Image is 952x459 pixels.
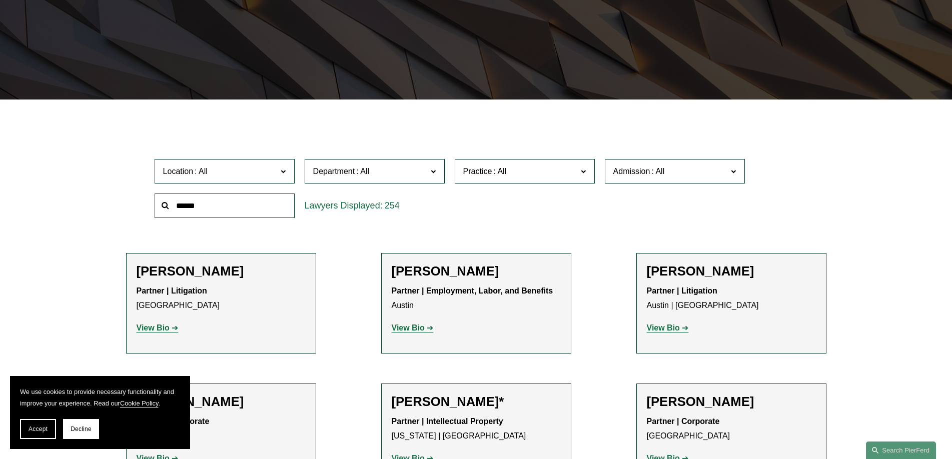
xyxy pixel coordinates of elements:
strong: Partner | Intellectual Property [392,417,503,425]
strong: View Bio [392,323,425,332]
strong: View Bio [137,323,170,332]
a: View Bio [392,323,434,332]
strong: View Bio [647,323,680,332]
h2: [PERSON_NAME] [647,394,816,409]
p: [US_STATE] | [GEOGRAPHIC_DATA] [392,414,561,443]
p: Austin [392,284,561,313]
section: Cookie banner [10,376,190,449]
h2: [PERSON_NAME]* [392,394,561,409]
h2: [PERSON_NAME] [647,263,816,279]
span: Department [313,167,355,175]
button: Accept [20,419,56,439]
p: We use cookies to provide necessary functionality and improve your experience. Read our . [20,386,180,409]
p: [GEOGRAPHIC_DATA] [647,414,816,443]
strong: Partner | Corporate [647,417,720,425]
a: View Bio [647,323,689,332]
button: Decline [63,419,99,439]
p: [US_STATE] [137,414,306,443]
a: Search this site [866,441,936,459]
span: Accept [29,425,48,432]
a: Cookie Policy [120,399,159,407]
span: Admission [613,167,650,175]
h2: [PERSON_NAME] [137,263,306,279]
strong: Partner | Litigation [647,286,717,295]
a: View Bio [137,323,179,332]
h2: [PERSON_NAME] [392,263,561,279]
span: Decline [71,425,92,432]
strong: Partner | Employment, Labor, and Benefits [392,286,553,295]
p: [GEOGRAPHIC_DATA] [137,284,306,313]
h2: [PERSON_NAME] [137,394,306,409]
p: Austin | [GEOGRAPHIC_DATA] [647,284,816,313]
strong: Partner | Litigation [137,286,207,295]
span: 254 [385,200,400,210]
span: Location [163,167,194,175]
span: Practice [463,167,492,175]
